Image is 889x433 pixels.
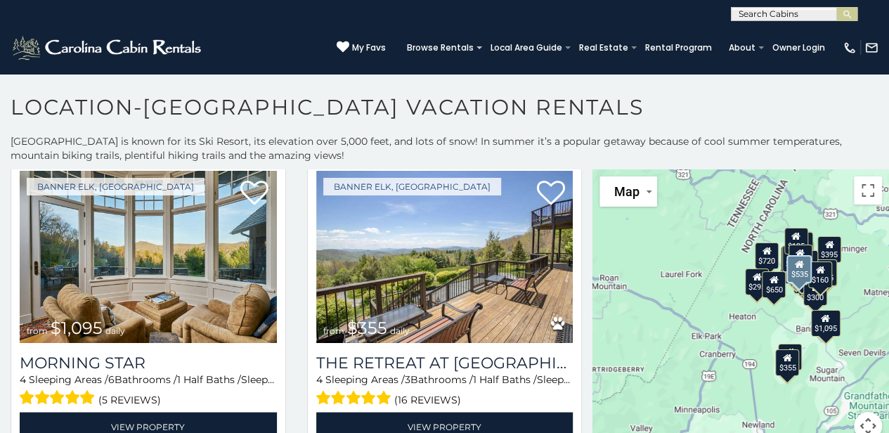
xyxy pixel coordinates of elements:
[105,325,125,336] span: daily
[843,41,857,55] img: phone-regular-white.png
[755,242,779,269] div: $720
[599,176,657,207] button: Change map style
[11,34,205,62] img: White-1-2.png
[782,245,806,271] div: $425
[337,41,386,55] a: My Favs
[789,244,812,271] div: $180
[405,373,410,386] span: 3
[51,318,103,338] span: $1,095
[240,179,268,209] a: Add to favorites
[316,171,573,343] img: The Retreat at Mountain Meadows
[762,271,786,298] div: $650
[781,246,805,273] div: $425
[352,41,386,54] span: My Favs
[20,354,277,373] a: Morning Star
[484,38,569,58] a: Local Area Guide
[536,179,564,209] a: Add to favorites
[323,178,501,195] a: Banner Elk, [GEOGRAPHIC_DATA]
[722,38,763,58] a: About
[316,171,573,343] a: The Retreat at Mountain Meadows from $355 daily
[811,310,841,337] div: $1,095
[275,373,285,386] span: 16
[778,344,802,370] div: $225
[27,325,48,336] span: from
[316,354,573,373] h3: The Retreat at Mountain Meadows
[817,236,841,263] div: $395
[27,178,205,195] a: Banner Elk, [GEOGRAPHIC_DATA]
[808,261,832,288] div: $160
[20,373,26,386] span: 4
[571,373,580,386] span: 12
[813,259,837,286] div: $435
[638,38,719,58] a: Rental Program
[765,38,832,58] a: Owner Login
[803,279,827,306] div: $300
[98,390,161,408] span: (5 reviews)
[745,268,769,295] div: $295
[316,373,323,386] span: 4
[864,41,878,55] img: mail-regular-white.png
[787,254,812,283] div: $535
[614,184,639,199] span: Map
[400,38,481,58] a: Browse Rentals
[572,38,635,58] a: Real Estate
[347,318,387,338] span: $355
[316,354,573,373] a: The Retreat at [GEOGRAPHIC_DATA][PERSON_NAME]
[776,349,800,375] div: $355
[790,259,814,286] div: $545
[20,171,277,343] a: Morning Star from $1,095 daily
[854,176,882,205] button: Toggle fullscreen view
[394,390,461,408] span: (16 reviews)
[20,171,277,343] img: Morning Star
[20,373,277,408] div: Sleeping Areas / Bathrooms / Sleeps:
[108,373,115,386] span: 6
[177,373,241,386] span: 1 Half Baths /
[316,373,573,408] div: Sleeping Areas / Bathrooms / Sleeps:
[473,373,537,386] span: 1 Half Baths /
[390,325,410,336] span: daily
[323,325,344,336] span: from
[784,227,808,254] div: $125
